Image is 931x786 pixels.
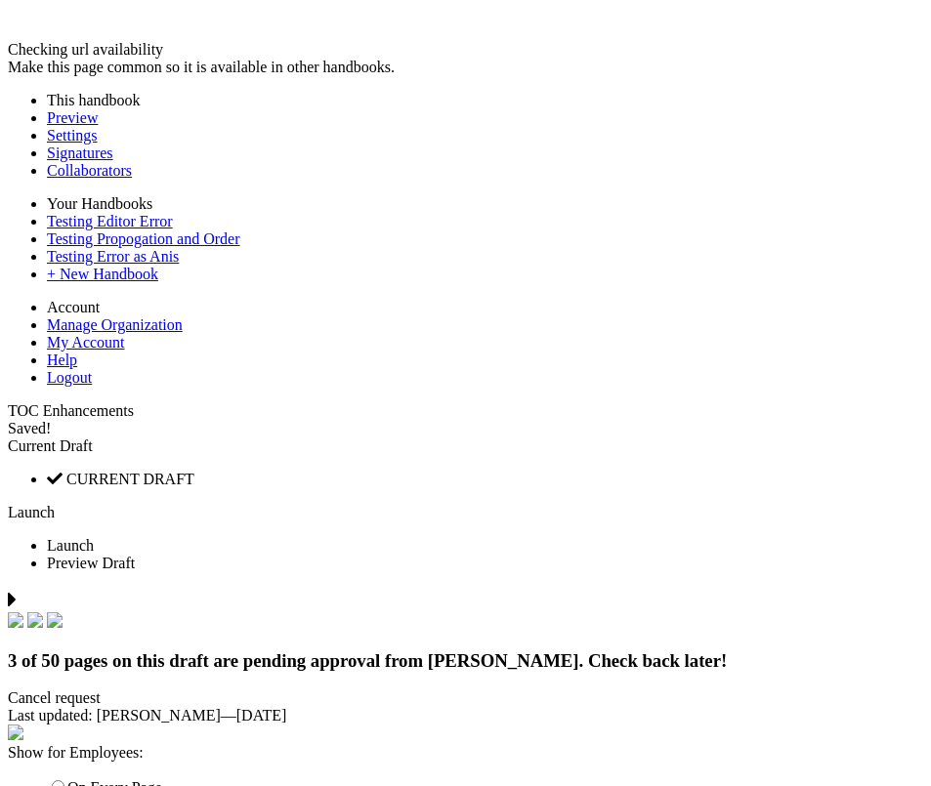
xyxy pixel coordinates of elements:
a: Manage Organization [47,316,183,333]
img: eye_approvals.svg [8,724,23,740]
span: Launch [47,537,94,554]
a: Testing Propogation and Order [47,230,240,247]
span: Saved! [8,420,51,436]
img: check.svg [8,612,23,628]
li: Your Handbooks [47,195,923,213]
a: Testing Editor Error [47,213,173,229]
span: Preview Draft [47,555,135,571]
span: Last updated: [8,707,93,724]
a: Settings [47,127,98,144]
span: Current Draft [8,437,93,454]
span: CURRENT DRAFT [66,471,194,487]
div: — [8,707,923,724]
div: Make this page common so it is available in other handbooks. [8,59,923,76]
span: on this draft are pending approval from [PERSON_NAME]. Check back later! [112,650,727,671]
span: Show for Employees: [8,744,144,761]
a: My Account [47,334,125,351]
a: Signatures [47,145,113,161]
li: This handbook [47,92,923,109]
span: [PERSON_NAME] [97,707,221,724]
span: Checking url availability [8,41,163,58]
a: Help [47,352,77,368]
a: + New Handbook [47,266,158,282]
a: Launch [8,504,55,520]
span: 3 of 50 pages [8,650,107,671]
a: Collaborators [47,162,132,179]
a: Testing Error as Anis [47,248,179,265]
img: check.svg [47,612,63,628]
a: Preview [47,109,98,126]
span: [DATE] [236,707,287,724]
span: Cancel request [8,689,101,706]
span: TOC Enhancements [8,402,134,419]
a: Logout [47,369,92,386]
img: check.svg [27,612,43,628]
li: Account [47,299,923,316]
